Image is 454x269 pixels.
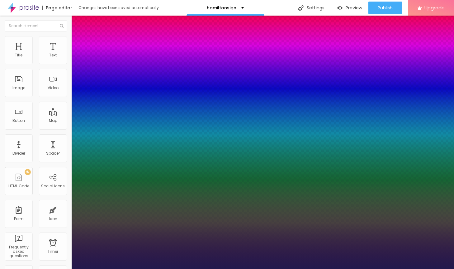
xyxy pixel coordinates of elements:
[46,151,60,156] div: Spacer
[12,86,25,90] div: Image
[8,184,29,188] div: HTML Code
[368,2,402,14] button: Publish
[12,151,25,156] div: Divider
[49,118,57,123] div: Map
[60,24,64,28] img: Icone
[49,217,57,221] div: Icon
[298,5,304,11] img: Icone
[41,184,65,188] div: Social Icons
[15,53,22,57] div: Title
[12,118,25,123] div: Button
[337,5,343,11] img: view-1.svg
[48,86,59,90] div: Video
[346,5,362,10] span: Preview
[378,5,393,10] span: Publish
[48,249,58,254] div: Timer
[5,20,67,31] input: Search element
[49,53,57,57] div: Text
[42,6,72,10] div: Page editor
[6,245,31,258] div: Frequently asked questions
[331,2,368,14] button: Preview
[424,5,445,10] span: Upgrade
[78,6,159,10] div: Changes have been saved automatically
[207,6,236,10] p: hamiltonsign
[14,217,24,221] div: Form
